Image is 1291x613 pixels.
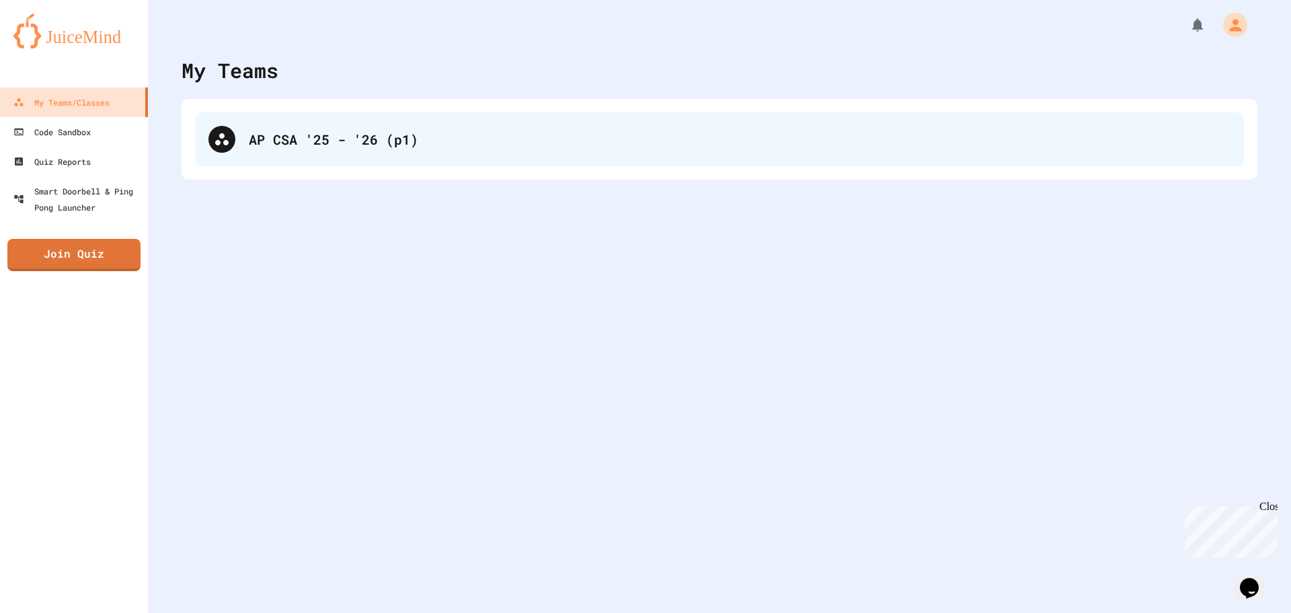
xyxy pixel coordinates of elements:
div: Smart Doorbell & Ping Pong Launcher [13,183,143,215]
iframe: chat widget [1179,501,1278,558]
div: My Account [1209,9,1251,40]
iframe: chat widget [1235,559,1278,600]
div: Chat with us now!Close [5,5,93,85]
div: Code Sandbox [13,124,91,140]
img: logo-orange.svg [13,13,134,48]
a: Join Quiz [7,239,141,271]
div: My Teams [182,55,278,85]
div: AP CSA '25 - '26 (p1) [249,129,1230,149]
div: AP CSA '25 - '26 (p1) [195,112,1244,166]
div: My Teams/Classes [13,94,110,110]
div: Quiz Reports [13,153,91,170]
div: My Notifications [1165,13,1209,36]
